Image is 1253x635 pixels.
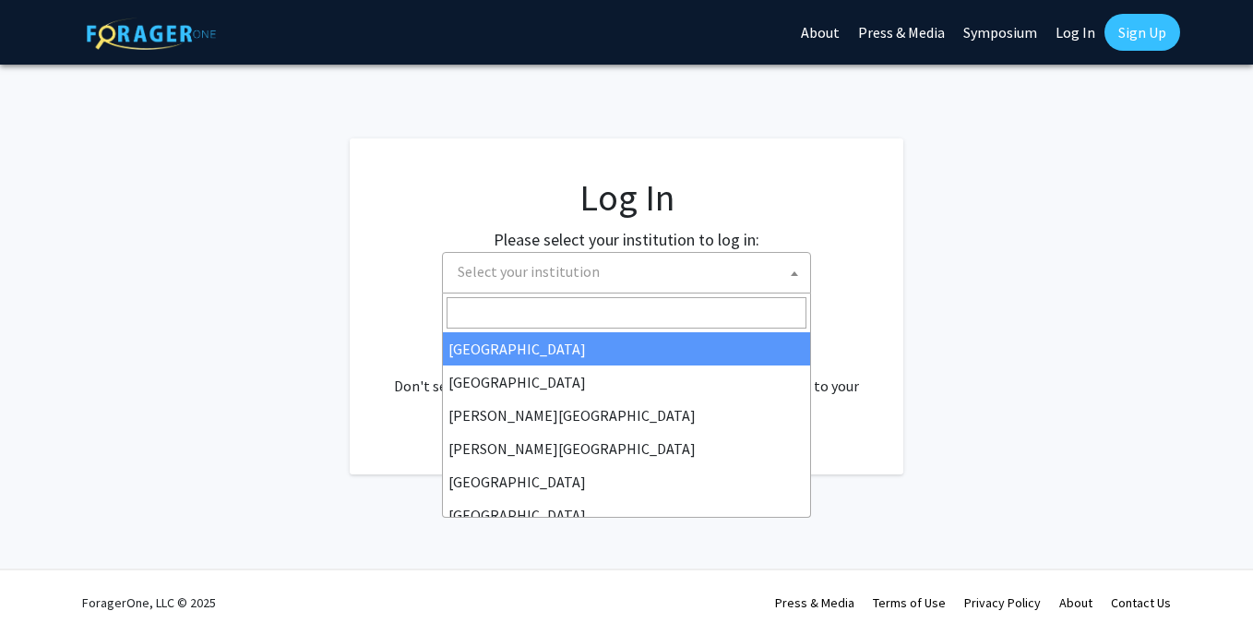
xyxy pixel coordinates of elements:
[873,594,946,611] a: Terms of Use
[1104,14,1180,51] a: Sign Up
[387,175,866,220] h1: Log In
[443,332,810,365] li: [GEOGRAPHIC_DATA]
[443,498,810,532] li: [GEOGRAPHIC_DATA]
[82,570,216,635] div: ForagerOne, LLC © 2025
[450,253,810,291] span: Select your institution
[494,227,759,252] label: Please select your institution to log in:
[1111,594,1171,611] a: Contact Us
[447,297,806,329] input: Search
[443,432,810,465] li: [PERSON_NAME][GEOGRAPHIC_DATA]
[443,399,810,432] li: [PERSON_NAME][GEOGRAPHIC_DATA]
[1059,594,1092,611] a: About
[87,18,216,50] img: ForagerOne Logo
[775,594,854,611] a: Press & Media
[458,262,600,281] span: Select your institution
[442,252,811,294] span: Select your institution
[443,465,810,498] li: [GEOGRAPHIC_DATA]
[387,330,866,419] div: No account? . Don't see your institution? about bringing ForagerOne to your institution.
[443,365,810,399] li: [GEOGRAPHIC_DATA]
[964,594,1041,611] a: Privacy Policy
